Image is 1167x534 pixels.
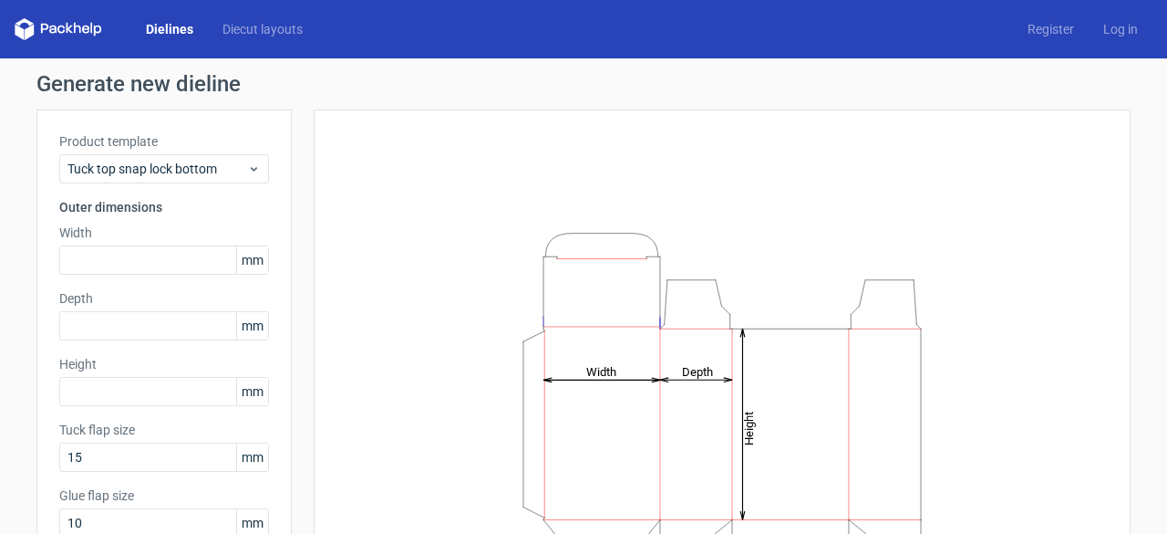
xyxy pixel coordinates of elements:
a: Log in [1089,20,1152,38]
a: Register [1013,20,1089,38]
h1: Generate new dieline [36,73,1131,95]
label: Tuck flap size [59,421,269,439]
span: mm [236,246,268,274]
label: Depth [59,289,269,308]
label: Height [59,355,269,373]
label: Glue flap size [59,487,269,505]
tspan: Height [742,411,756,445]
a: Diecut layouts [208,20,317,38]
span: mm [236,378,268,405]
label: Width [59,224,269,242]
a: Dielines [131,20,208,38]
h3: Outer dimensions [59,198,269,216]
tspan: Width [586,364,616,378]
span: Tuck top snap lock bottom [67,160,247,178]
span: mm [236,312,268,340]
span: mm [236,444,268,471]
tspan: Depth [682,364,713,378]
label: Product template [59,132,269,151]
